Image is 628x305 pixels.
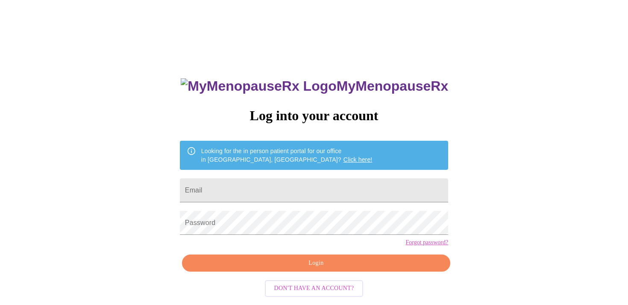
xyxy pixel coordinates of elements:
a: Forgot password? [405,239,448,246]
h3: Log into your account [180,108,448,124]
button: Don't have an account? [265,280,364,297]
h3: MyMenopauseRx [181,78,448,94]
img: MyMenopauseRx Logo [181,78,336,94]
a: Click here! [343,156,373,163]
button: Login [182,255,450,272]
span: Don't have an account? [274,283,354,294]
a: Don't have an account? [263,284,366,291]
span: Login [192,258,440,269]
div: Looking for the in person patient portal for our office in [GEOGRAPHIC_DATA], [GEOGRAPHIC_DATA]? [201,143,373,167]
